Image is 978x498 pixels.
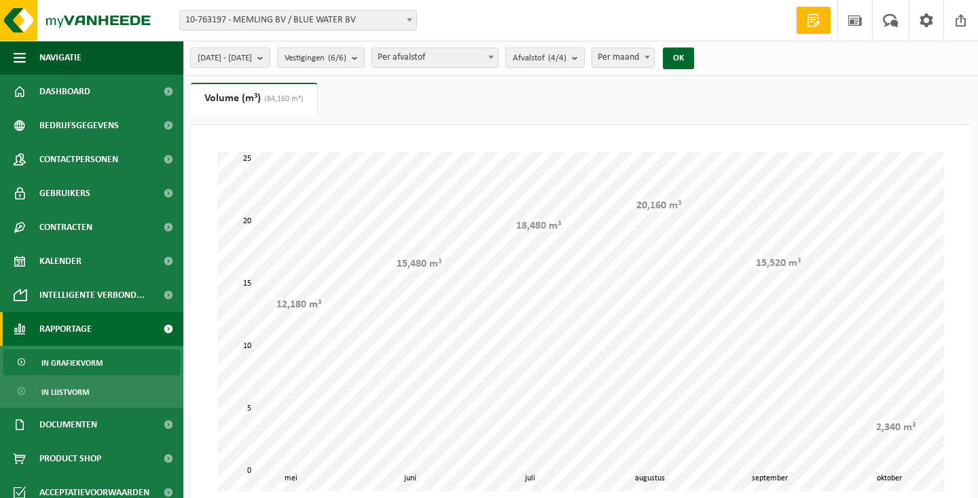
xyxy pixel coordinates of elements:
[328,54,346,62] count: (6/6)
[592,47,655,68] span: Per maand
[513,48,566,69] span: Afvalstof
[198,48,252,69] span: [DATE] - [DATE]
[39,41,81,75] span: Navigatie
[261,95,304,103] span: (84,160 m³)
[285,48,346,69] span: Vestigingen
[39,408,97,442] span: Documenten
[633,199,685,212] div: 20,160 m³
[39,312,92,346] span: Rapportage
[3,379,180,404] a: In lijstvorm
[39,142,118,176] span: Contactpersonen
[548,54,566,62] count: (4/4)
[873,421,919,434] div: 2,340 m³
[3,349,180,375] a: In grafiekvorm
[592,48,654,67] span: Per maand
[191,83,317,114] a: Volume (m³)
[39,278,145,312] span: Intelligente verbond...
[753,256,804,270] div: 15,520 m³
[393,257,445,271] div: 15,480 m³
[663,47,694,69] button: OK
[39,244,81,278] span: Kalender
[39,176,90,210] span: Gebruikers
[372,47,499,68] span: Per afvalstof
[7,468,227,498] iframe: chat widget
[190,47,270,68] button: [DATE] - [DATE]
[513,219,564,233] div: 18,480 m³
[39,75,90,109] span: Dashboard
[180,11,416,30] span: 10-763197 - MEMLING BV / BLUE WATER BV
[372,48,498,67] span: Per afvalstof
[277,47,365,68] button: Vestigingen(6/6)
[41,350,103,376] span: In grafiekvorm
[41,379,89,405] span: In lijstvorm
[505,47,585,68] button: Afvalstof(4/4)
[39,109,119,142] span: Bedrijfsgegevens
[273,298,325,311] div: 12,180 m³
[39,442,101,476] span: Product Shop
[39,210,92,244] span: Contracten
[179,10,417,31] span: 10-763197 - MEMLING BV / BLUE WATER BV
